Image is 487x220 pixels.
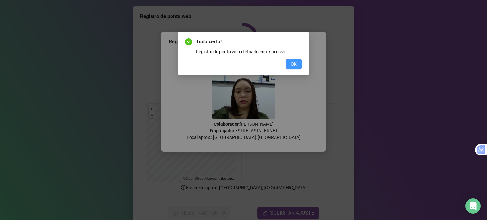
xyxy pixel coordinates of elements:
[196,38,302,46] span: Tudo certo!
[286,59,302,69] button: OK
[291,60,297,67] span: OK
[465,198,481,214] div: Open Intercom Messenger
[196,48,302,55] div: Registro de ponto web efetuado com sucesso.
[185,38,192,45] span: check-circle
